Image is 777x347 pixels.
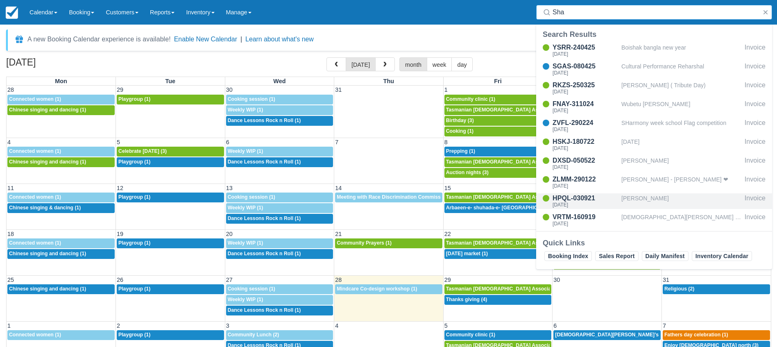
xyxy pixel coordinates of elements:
[226,95,333,104] a: Cooking session (1)
[116,231,124,237] span: 19
[536,212,772,228] a: VRTM-160919[DATE][DEMOGRAPHIC_DATA][PERSON_NAME] - [DEMOGRAPHIC_DATA] CommunityInvoice
[444,277,452,283] span: 29
[745,175,766,190] div: Invoice
[446,194,608,200] span: Tasmanian [DEMOGRAPHIC_DATA] Association -Weekly Praying (1)
[7,147,115,156] a: Connected women (1)
[553,5,759,20] input: Search ( / )
[444,127,552,136] a: Cooking (1)
[553,330,661,340] a: [DEMOGRAPHIC_DATA][PERSON_NAME]’s birthday (1)
[116,86,124,93] span: 29
[446,107,608,113] span: Tasmanian [DEMOGRAPHIC_DATA] Association -Weekly Praying (1)
[553,175,618,184] div: ZLMM-290122
[116,277,124,283] span: 26
[118,148,167,154] span: Celebrate [DATE] (3)
[553,118,618,128] div: ZVFL-290224
[228,205,263,211] span: Weekly WIP (1)
[553,80,618,90] div: RKZS-250325
[55,78,67,84] span: Mon
[334,86,342,93] span: 31
[7,95,115,104] a: Connected women (1)
[444,193,552,202] a: Tasmanian [DEMOGRAPHIC_DATA] Association -Weekly Praying (1)
[621,118,741,134] div: SHarmony week school Flag competition
[7,203,115,213] a: Chinese singing & dancing (1)
[335,238,442,248] a: Community Prayers (1)
[226,193,333,202] a: Cooking session (1)
[226,306,333,315] a: Dance Lessons Rock n Roll (1)
[553,108,618,113] div: [DATE]
[228,251,301,256] span: Dance Lessons Rock n Roll (1)
[662,277,670,283] span: 31
[621,137,741,152] div: [DATE]
[9,332,61,338] span: Connected women (1)
[7,249,115,259] a: Chinese singing and dancing (1)
[446,251,488,256] span: [DATE] market (1)
[553,61,618,71] div: SGAS-080425
[553,43,618,52] div: YSRR-240425
[451,57,472,71] button: day
[228,107,263,113] span: Weekly WIP (1)
[7,139,11,145] span: 4
[337,286,417,292] span: Mindcare Co-design workshop (1)
[553,193,618,203] div: HPQL-030921
[621,156,741,171] div: [PERSON_NAME]
[9,205,81,211] span: Chinese singing & dancing (1)
[444,139,449,145] span: 8
[334,277,342,283] span: 28
[621,43,741,58] div: Boishak bangla new year
[553,322,557,329] span: 6
[334,185,342,191] span: 14
[444,116,552,126] a: Birthday (3)
[9,251,86,256] span: Chinese singing and dancing (1)
[745,80,766,96] div: Invoice
[228,332,279,338] span: Community Lunch (2)
[595,251,638,261] a: Sales Report
[444,147,552,156] a: Prepping (1)
[165,78,176,84] span: Tue
[446,118,474,123] span: Birthday (3)
[446,240,608,246] span: Tasmanian [DEMOGRAPHIC_DATA] Association -Weekly Praying (1)
[334,231,342,237] span: 21
[245,36,314,43] a: Learn about what's new
[444,295,552,305] a: Thanks giving (4)
[427,57,452,71] button: week
[334,322,339,329] span: 4
[745,43,766,58] div: Invoice
[553,146,618,151] div: [DATE]
[116,139,121,145] span: 5
[118,286,150,292] span: Playgroup (1)
[553,89,618,94] div: [DATE]
[226,330,333,340] a: Community Lunch (2)
[446,148,475,154] span: Prepping (1)
[7,86,15,93] span: 28
[117,157,224,167] a: Playgroup (1)
[337,194,460,200] span: Meeting with Race Discrimination Commissioner (1)
[116,322,121,329] span: 2
[334,139,339,145] span: 7
[6,7,18,19] img: checkfront-main-nav-mini-logo.png
[7,157,115,167] a: Chinese singing and dancing (1)
[444,284,552,294] a: Tasmanian [DEMOGRAPHIC_DATA] Association -Weekly Praying (1)
[226,203,333,213] a: Weekly WIP (1)
[7,105,115,115] a: Chinese singing and dancing (1)
[226,105,333,115] a: Weekly WIP (1)
[118,332,150,338] span: Playgroup (1)
[117,284,224,294] a: Playgroup (1)
[117,238,224,248] a: Playgroup (1)
[553,184,618,188] div: [DATE]
[117,147,224,156] a: Celebrate [DATE] (3)
[543,29,766,39] div: Search Results
[444,95,552,104] a: Community clinic (1)
[228,307,301,313] span: Dance Lessons Rock n Roll (1)
[444,105,552,115] a: Tasmanian [DEMOGRAPHIC_DATA] Association -Weekly Praying (1)
[494,78,501,84] span: Fri
[446,297,487,302] span: Thanks giving (4)
[9,148,61,154] span: Connected women (1)
[225,231,233,237] span: 20
[228,159,301,165] span: Dance Lessons Rock n Roll (1)
[226,295,333,305] a: Weekly WIP (1)
[117,193,224,202] a: Playgroup (1)
[9,107,86,113] span: Chinese singing and dancing (1)
[553,221,618,226] div: [DATE]
[444,330,552,340] a: Community clinic (1)
[444,249,552,259] a: [DATE] market (1)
